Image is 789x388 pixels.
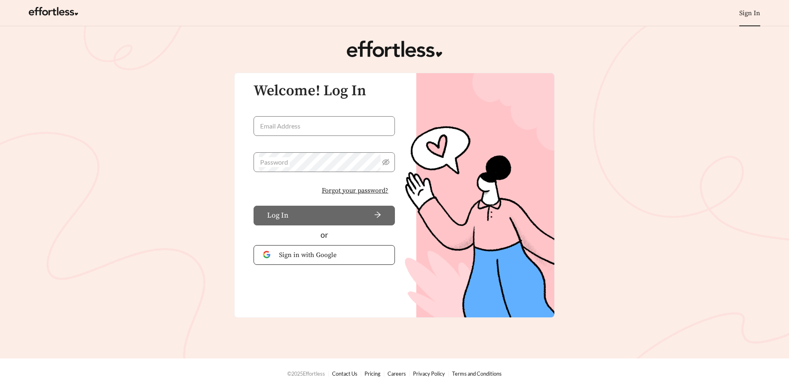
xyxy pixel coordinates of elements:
span: Sign in with Google [279,250,385,260]
a: Sign In [739,9,760,17]
button: Forgot your password? [315,182,395,199]
a: Careers [388,370,406,377]
button: Sign in with Google [254,245,395,265]
a: Pricing [365,370,381,377]
a: Contact Us [332,370,358,377]
img: Google Authentication [263,251,272,259]
div: or [254,229,395,241]
span: © 2025 Effortless [287,370,325,377]
span: Forgot your password? [322,186,388,195]
a: Privacy Policy [413,370,445,377]
span: eye-invisible [382,158,390,166]
a: Terms and Conditions [452,370,502,377]
h3: Welcome! Log In [254,83,395,99]
button: Log Inarrow-right [254,206,395,225]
